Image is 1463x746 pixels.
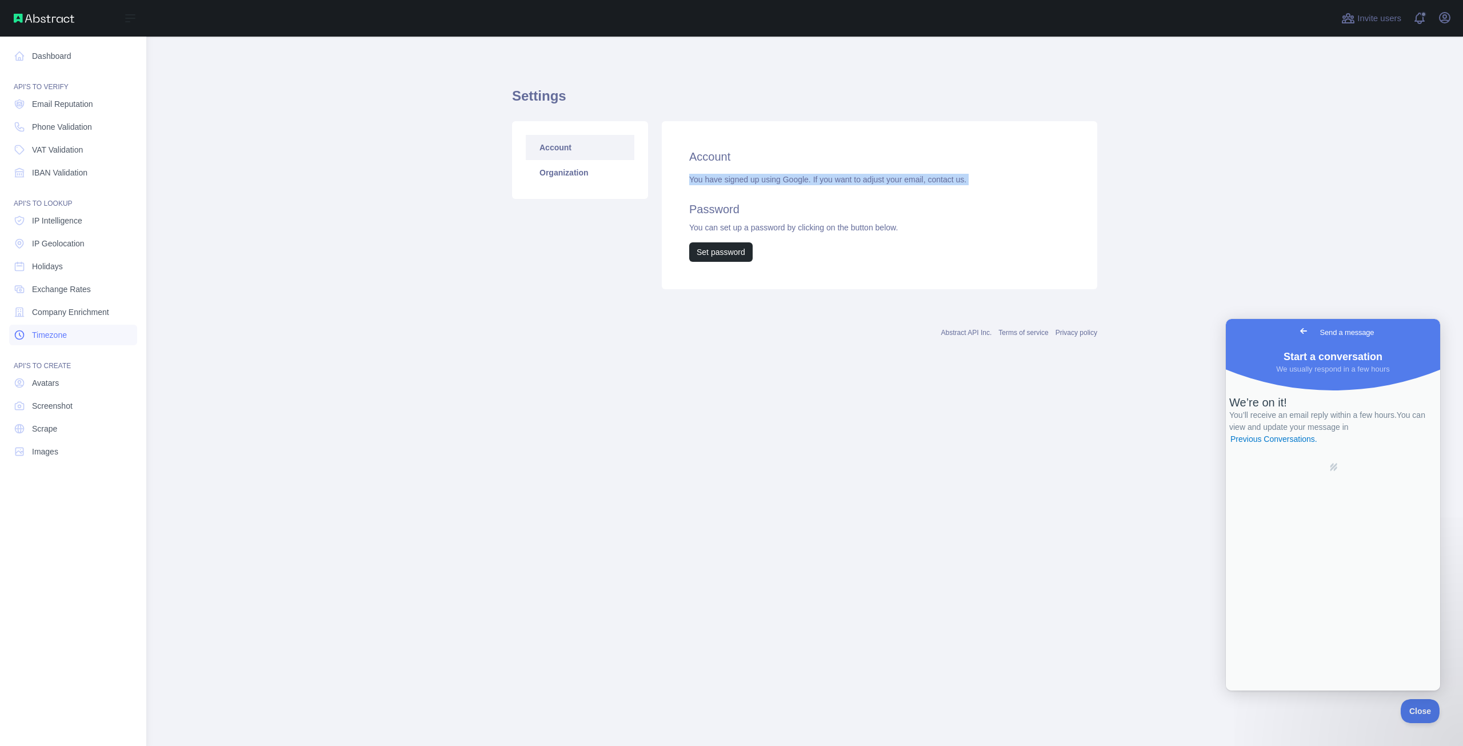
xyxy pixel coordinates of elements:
[1401,699,1440,723] iframe: Help Scout Beacon - Close
[1056,329,1097,337] a: Privacy policy
[998,329,1048,337] a: Terms of service
[9,348,137,370] div: API'S TO CREATE
[1226,319,1440,691] iframe: Help Scout Beacon - Live Chat, Contact Form, and Knowledge Base
[32,98,93,110] span: Email Reputation
[9,210,137,231] a: IP Intelligence
[32,423,57,434] span: Scrape
[9,302,137,322] a: Company Enrichment
[32,144,83,155] span: VAT Validation
[32,306,109,318] span: Company Enrichment
[32,400,73,412] span: Screenshot
[14,14,74,23] img: Abstract API
[32,261,63,272] span: Holidays
[689,242,753,262] button: Set password
[689,174,1070,262] div: You have signed up using Google. If you want to adjust your email, You can set up a password by c...
[9,441,137,462] a: Images
[9,233,137,254] a: IP Geolocation
[32,446,58,457] span: Images
[928,175,966,184] a: contact us.
[9,256,137,277] a: Holidays
[32,215,82,226] span: IP Intelligence
[9,418,137,439] a: Scrape
[32,284,91,295] span: Exchange Rates
[1357,12,1401,25] span: Invite users
[32,167,87,178] span: IBAN Validation
[9,185,137,208] div: API'S TO LOOKUP
[9,46,137,66] a: Dashboard
[689,201,1070,217] h2: Password
[9,279,137,300] a: Exchange Rates
[1339,9,1404,27] button: Invite users
[689,149,1070,165] h2: Account
[9,325,137,345] a: Timezone
[32,238,85,249] span: IP Geolocation
[32,329,67,341] span: Timezone
[9,117,137,137] a: Phone Validation
[9,139,137,160] a: VAT Validation
[941,329,992,337] a: Abstract API Inc.
[9,94,137,114] a: Email Reputation
[9,69,137,91] div: API'S TO VERIFY
[526,135,634,160] a: Account
[9,162,137,183] a: IBAN Validation
[32,377,59,389] span: Avatars
[32,121,92,133] span: Phone Validation
[9,396,137,416] a: Screenshot
[526,160,634,185] a: Organization
[512,87,1097,114] h1: Settings
[9,373,137,393] a: Avatars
